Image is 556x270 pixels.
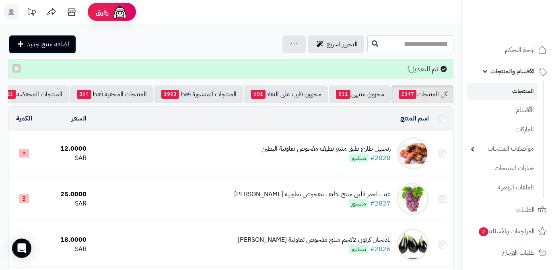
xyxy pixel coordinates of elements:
[329,85,391,103] a: مخزون منتهي811
[400,114,429,123] a: اسم المنتج
[391,85,453,103] a: كل المنتجات2347
[467,121,538,138] a: الماركات
[397,183,429,215] img: عنب احمر فلين منتج نظيف مفحوص تعاونية الباطين
[349,199,369,208] span: منشور
[467,179,538,196] a: الملفات الرقمية
[112,4,128,20] img: ai-face.png
[27,39,69,49] span: اضافة منتج جديد
[43,190,87,199] div: 25.0000
[96,7,109,17] span: رفيق
[467,243,551,262] a: طلبات الإرجاع
[161,90,179,99] span: 1983
[262,144,391,154] div: زنجبيل طازج طبق منتج نظيف مفحوص تعاونية البطين
[478,226,535,237] span: المراجعات والأسئلة
[19,149,29,158] span: 5
[349,245,369,253] span: منشور
[12,64,21,73] button: ×
[516,204,535,216] span: الطلبات
[467,102,538,119] a: الأقسام
[336,90,350,99] span: 811
[43,199,87,208] div: SAR
[308,35,364,53] a: التحرير لسريع
[467,83,538,100] a: المنتجات
[16,114,32,123] a: الكمية
[467,40,551,60] a: لوحة التحكم
[9,35,76,53] a: اضافة منتج جديد
[77,90,91,99] span: 364
[154,85,243,103] a: المنتجات المنشورة فقط1983
[12,239,31,258] div: Open Intercom Messenger
[502,247,535,258] span: طلبات الإرجاع
[19,194,29,203] span: 3
[4,90,16,99] span: 21
[244,85,328,103] a: مخزون قارب على النفاذ601
[490,66,535,77] span: الأقسام والمنتجات
[234,190,391,199] div: عنب احمر فلين منتج نظيف مفحوص تعاونية [PERSON_NAME]
[370,153,391,163] a: #2828
[43,235,87,245] div: 18.0000
[479,227,488,236] span: 2
[43,144,87,154] div: 12.0000
[399,90,416,99] span: 2347
[21,4,41,22] a: تحديثات المنصة
[72,114,86,123] a: السعر
[501,22,548,39] img: logo-2.png
[397,228,429,261] img: باذنجان كرتون 2كجم منتج مفحوص تعاونية الباطين
[43,245,87,254] div: SAR
[505,44,535,56] span: لوحة التحكم
[467,140,538,158] a: مواصفات المنتجات
[397,137,429,170] img: زنجبيل طازج طبق منتج نظيف مفحوص تعاونية البطين
[467,222,551,241] a: المراجعات والأسئلة2
[70,85,153,103] a: المنتجات المخفية فقط364
[467,200,551,220] a: الطلبات
[349,154,369,162] span: منشور
[8,59,453,79] div: تم التعديل!
[327,39,358,49] span: التحرير لسريع
[370,244,391,254] a: #2826
[467,160,538,177] a: خيارات المنتجات
[370,199,391,208] a: #2827
[251,90,266,99] span: 601
[43,154,87,163] div: SAR
[238,235,391,245] div: باذنجان كرتون 2كجم منتج مفحوص تعاونية [PERSON_NAME]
